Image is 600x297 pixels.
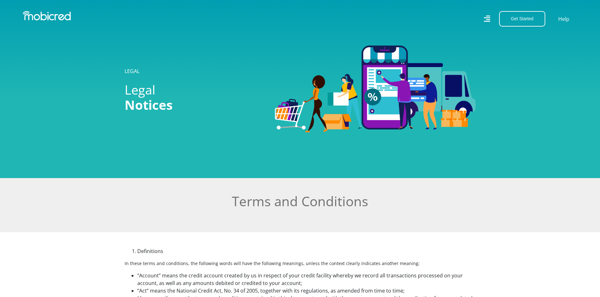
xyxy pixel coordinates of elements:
span: Notices [125,96,173,114]
li: Definitions [137,247,476,255]
li: “Act” means the National Credit Act, No. 34 of 2005, together with its regulations, as amended fr... [137,287,476,294]
button: Get Started [499,11,545,27]
a: Help [558,15,570,23]
h2: Legal [125,82,265,113]
img: Categories [275,46,476,132]
li: “Account” means the credit account created by us in respect of your credit facility whereby we re... [137,272,476,287]
a: LEGAL [125,68,139,75]
img: Mobicred [23,11,71,21]
p: In these terms and conditions, the following words will have the following meanings, unless the c... [125,260,476,267]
